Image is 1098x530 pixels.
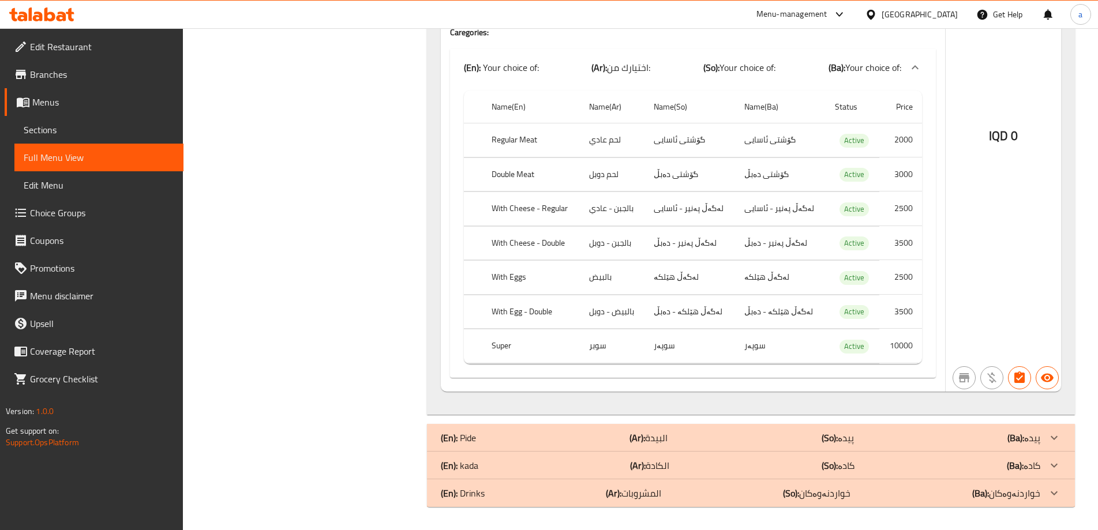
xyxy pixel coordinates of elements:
[629,429,645,446] b: (Ar):
[783,484,799,502] b: (So):
[30,206,174,220] span: Choice Groups
[822,431,854,445] p: پیدە
[6,404,34,419] span: Version:
[879,329,922,363] td: 10000
[1007,457,1024,474] b: (Ba):
[989,125,1008,147] span: IQD
[840,236,869,250] span: Active
[879,91,922,123] th: Price
[1011,125,1018,147] span: 0
[580,157,645,191] td: لحم دوبل
[464,61,539,74] p: Your choice of:
[580,261,645,295] td: بالبيض
[735,123,826,157] td: گۆشتی ئاسایی
[1036,366,1059,389] button: Available
[14,144,183,171] a: Full Menu View
[840,340,869,353] span: Active
[607,59,650,76] span: اختيارك من:
[5,88,183,116] a: Menus
[30,317,174,330] span: Upsell
[6,435,79,450] a: Support.OpsPlatform
[629,431,668,445] p: البيدة
[30,67,174,81] span: Branches
[822,458,855,472] p: کادە
[427,452,1075,479] div: (En): kada(Ar):الكادة(So):کادە(Ba):کادە
[441,429,458,446] b: (En):
[879,261,922,295] td: 2500
[840,340,869,354] div: Active
[840,168,869,182] div: Active
[427,479,1075,507] div: (En): Drinks(Ar):المشروبات(So):خواردنەوەکان(Ba):خواردنەوەکان
[5,227,183,254] a: Coupons
[482,123,579,157] th: Regular Meat
[840,271,869,285] div: Active
[5,282,183,310] a: Menu disclaimer
[5,310,183,337] a: Upsell
[879,226,922,260] td: 3500
[606,486,661,500] p: المشروبات
[14,171,183,199] a: Edit Menu
[450,49,936,86] div: (En): Your choice of:(Ar):اختيارك من:(So):Your choice of:(Ba):Your choice of:
[580,192,645,226] td: بالجبن - عادي
[30,289,174,303] span: Menu disclaimer
[840,305,869,318] span: Active
[24,151,174,164] span: Full Menu View
[644,91,735,123] th: Name(So)
[6,423,59,438] span: Get support on:
[879,157,922,191] td: 3000
[735,261,826,295] td: لەگەڵ هێلکە
[1007,458,1040,472] p: کادە
[735,192,826,226] td: لەگەڵ پەنیر - ئاسایی
[5,337,183,365] a: Coverage Report
[756,7,827,21] div: Menu-management
[882,8,958,21] div: [GEOGRAPHIC_DATA]
[840,202,869,216] span: Active
[822,429,838,446] b: (So):
[735,226,826,260] td: لەگەڵ پەنیر - دەبڵ
[30,40,174,54] span: Edit Restaurant
[735,91,826,123] th: Name(Ba)
[630,457,646,474] b: (Ar):
[441,458,478,472] p: kada
[441,484,458,502] b: (En):
[5,61,183,88] a: Branches
[644,192,735,226] td: لەگەڵ پەنیر - ئاسایی
[735,295,826,329] td: لەگەڵ هێلکە - دەبڵ
[32,95,174,109] span: Menus
[5,199,183,227] a: Choice Groups
[30,261,174,275] span: Promotions
[1007,431,1040,445] p: پیدە
[441,431,476,445] p: Pide
[840,168,869,181] span: Active
[24,123,174,137] span: Sections
[1008,366,1031,389] button: Has choices
[5,254,183,282] a: Promotions
[24,178,174,192] span: Edit Menu
[36,404,54,419] span: 1.0.0
[482,226,579,260] th: With Cheese - Double
[644,329,735,363] td: سوپەر
[1007,429,1024,446] b: (Ba):
[580,226,645,260] td: بالجبن - دوبل
[580,91,645,123] th: Name(Ar)
[14,116,183,144] a: Sections
[482,157,579,191] th: Double Meat
[840,271,869,284] span: Active
[30,234,174,247] span: Coupons
[644,261,735,295] td: لەگەڵ هێلکە
[580,295,645,329] td: بالبيض - دوبل
[30,344,174,358] span: Coverage Report
[580,329,645,363] td: سوبر
[591,59,607,76] b: (Ar):
[464,91,922,364] table: choices table
[5,33,183,61] a: Edit Restaurant
[879,192,922,226] td: 2500
[840,134,869,148] div: Active
[644,226,735,260] td: لەگەڵ پەنیر - دەبڵ
[829,59,845,76] b: (Ba):
[5,365,183,393] a: Grocery Checklist
[644,123,735,157] td: گۆشتی ئاسایی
